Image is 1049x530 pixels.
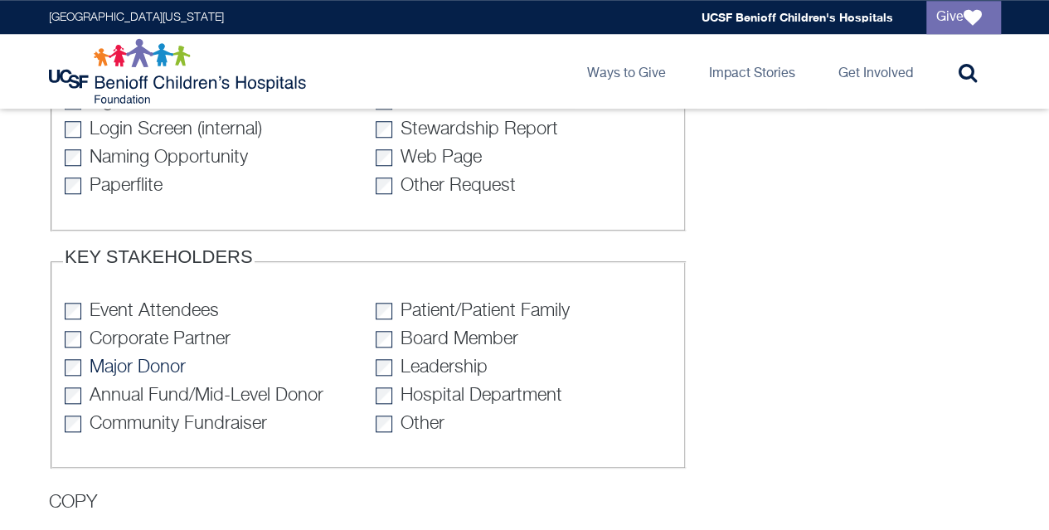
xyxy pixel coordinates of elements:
label: Other Request [401,177,516,195]
label: Other [401,415,444,433]
a: Ways to Give [574,34,679,109]
a: [GEOGRAPHIC_DATA][US_STATE] [49,12,224,23]
label: KEY STAKEHOLDERS [65,248,253,266]
label: Stewardship Report [401,120,558,139]
label: Patient/Patient Family [401,302,570,320]
label: Paperflite [90,177,163,195]
label: Board Member [401,330,518,348]
label: Naming Opportunity [90,148,248,167]
label: Corporate Partner [90,330,231,348]
a: UCSF Benioff Children's Hospitals [702,10,893,24]
a: Get Involved [825,34,926,109]
label: Major Donor [90,358,186,377]
label: Login Screen (internal) [90,120,262,139]
label: Annual Fund/Mid-Level Donor [90,387,323,405]
label: Hospital Department [401,387,562,405]
label: Leadership [401,358,488,377]
img: Logo for UCSF Benioff Children's Hospitals Foundation [49,38,310,105]
label: COPY [49,494,97,512]
label: Web Page [401,148,482,167]
a: Give [926,1,1001,34]
label: Community Fundraiser [90,415,267,433]
label: Event Attendees [90,302,219,320]
a: Impact Stories [696,34,809,109]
